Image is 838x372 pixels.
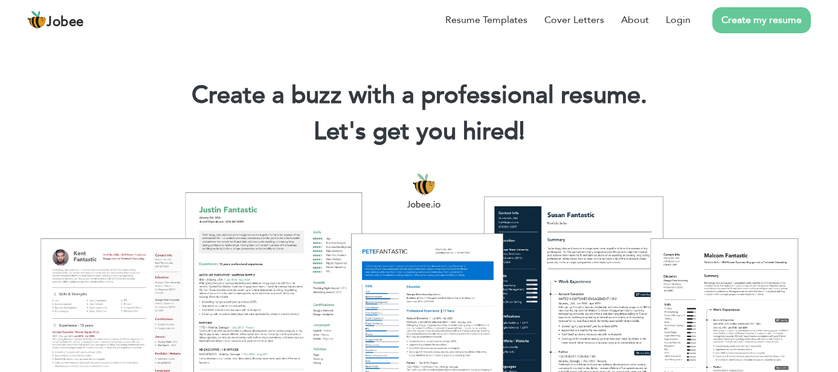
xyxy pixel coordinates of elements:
span: | [519,115,524,148]
h2: Let's [18,116,820,148]
a: About [621,13,649,27]
a: Create my resume [712,7,811,33]
img: jobee.io [27,10,47,30]
span: get you hired! [373,115,525,148]
span: Jobee [47,16,84,29]
a: Cover Letters [544,13,604,27]
h1: Create a buzz with a professional resume. [18,80,820,111]
a: Jobee [27,10,84,30]
a: Resume Templates [445,13,527,27]
a: Login [666,13,691,27]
